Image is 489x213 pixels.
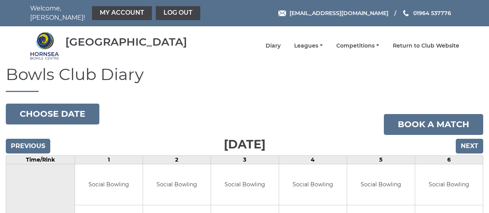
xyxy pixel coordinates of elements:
[393,42,459,49] a: Return to Club Website
[211,156,279,164] td: 3
[266,42,281,49] a: Diary
[30,31,59,60] img: Hornsea Bowls Centre
[456,139,483,153] input: Next
[6,156,75,164] td: Time/Rink
[415,164,483,205] td: Social Bowling
[294,42,323,49] a: Leagues
[279,156,347,164] td: 4
[336,42,379,49] a: Competitions
[413,10,451,17] span: 01964 537776
[6,139,50,153] input: Previous
[278,9,388,17] a: Email [EMAIL_ADDRESS][DOMAIN_NAME]
[415,156,483,164] td: 6
[347,156,415,164] td: 5
[75,156,143,164] td: 1
[278,10,286,16] img: Email
[347,164,415,205] td: Social Bowling
[30,4,202,22] nav: Welcome, [PERSON_NAME]!
[384,114,483,135] a: Book a match
[6,104,99,124] button: Choose date
[143,164,211,205] td: Social Bowling
[402,9,451,17] a: Phone us 01964 537776
[92,6,152,20] a: My Account
[279,164,347,205] td: Social Bowling
[211,164,279,205] td: Social Bowling
[403,10,409,16] img: Phone us
[156,6,200,20] a: Log out
[143,156,211,164] td: 2
[65,36,187,48] div: [GEOGRAPHIC_DATA]
[75,164,143,205] td: Social Bowling
[6,65,483,92] h1: Bowls Club Diary
[290,10,388,17] span: [EMAIL_ADDRESS][DOMAIN_NAME]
